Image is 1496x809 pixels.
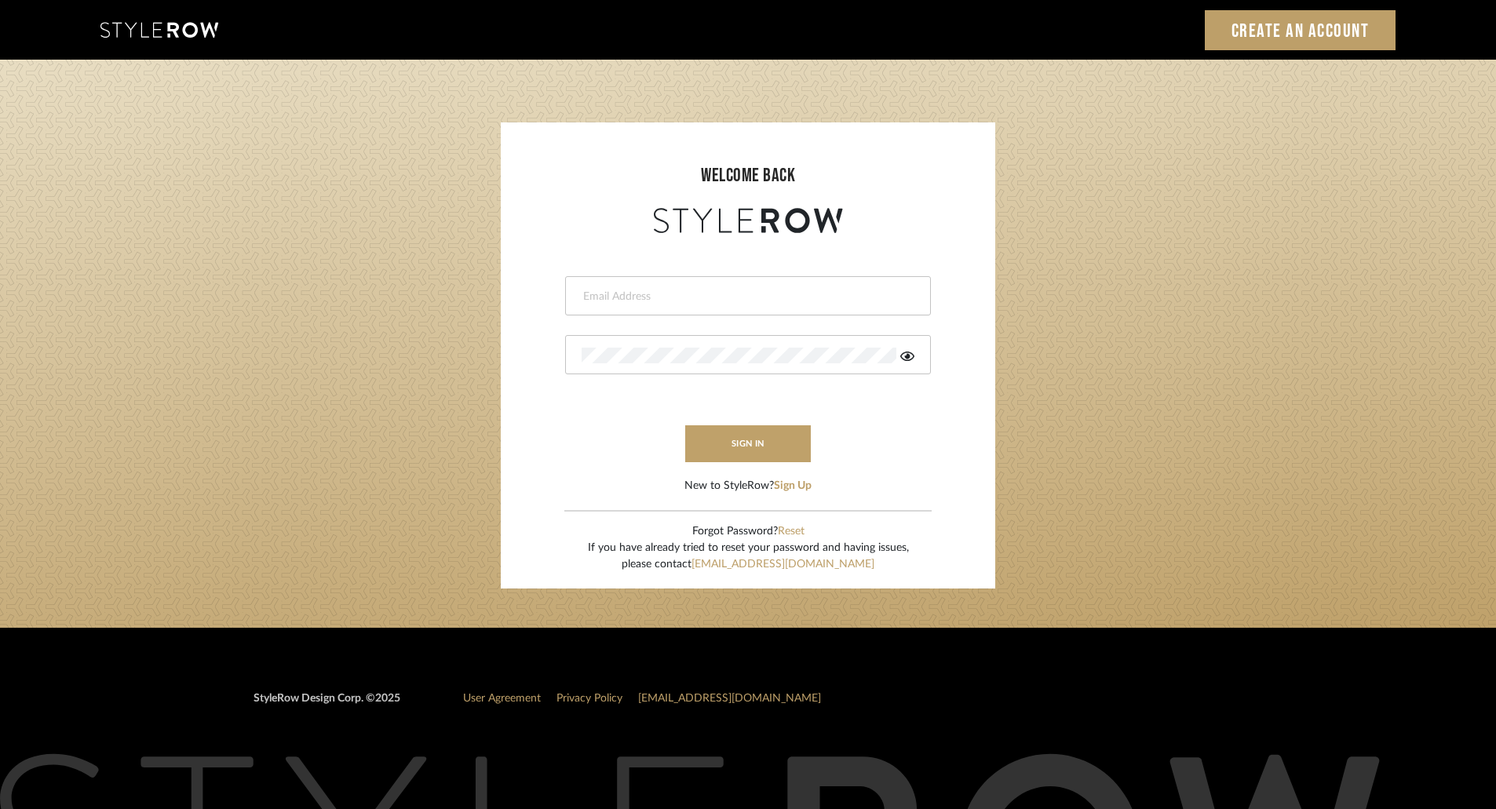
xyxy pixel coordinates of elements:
div: New to StyleRow? [684,478,812,494]
a: Create an Account [1205,10,1396,50]
a: Privacy Policy [556,693,622,704]
div: Forgot Password? [588,523,909,540]
button: Reset [778,523,805,540]
div: If you have already tried to reset your password and having issues, please contact [588,540,909,573]
a: User Agreement [463,693,541,704]
button: Sign Up [774,478,812,494]
a: [EMAIL_ADDRESS][DOMAIN_NAME] [638,693,821,704]
input: Email Address [582,289,910,304]
a: [EMAIL_ADDRESS][DOMAIN_NAME] [691,559,874,570]
div: StyleRow Design Corp. ©2025 [254,691,400,720]
div: welcome back [516,162,980,190]
button: sign in [685,425,811,462]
